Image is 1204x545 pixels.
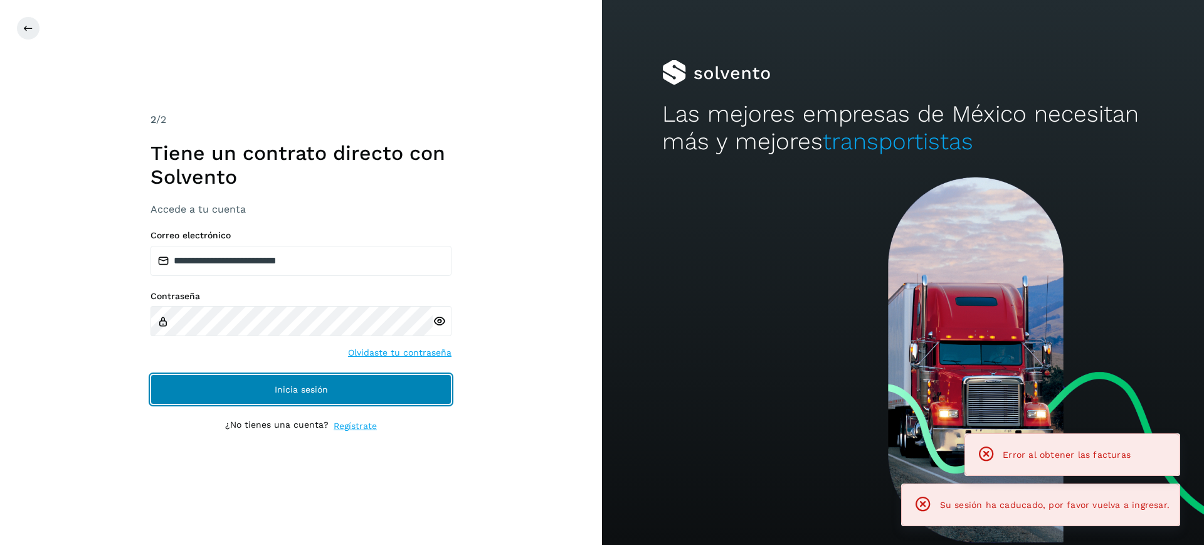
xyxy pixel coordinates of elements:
span: Su sesión ha caducado, por favor vuelva a ingresar. [940,500,1170,510]
label: Correo electrónico [150,230,451,241]
span: 2 [150,114,156,125]
h1: Tiene un contrato directo con Solvento [150,141,451,189]
span: Error al obtener las facturas [1003,450,1131,460]
span: Inicia sesión [275,385,328,394]
h3: Accede a tu cuenta [150,203,451,215]
p: ¿No tienes una cuenta? [225,420,329,433]
h2: Las mejores empresas de México necesitan más y mejores [662,100,1144,156]
span: transportistas [823,128,973,155]
div: /2 [150,112,451,127]
a: Regístrate [334,420,377,433]
a: Olvidaste tu contraseña [348,346,451,359]
button: Inicia sesión [150,374,451,405]
label: Contraseña [150,291,451,302]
